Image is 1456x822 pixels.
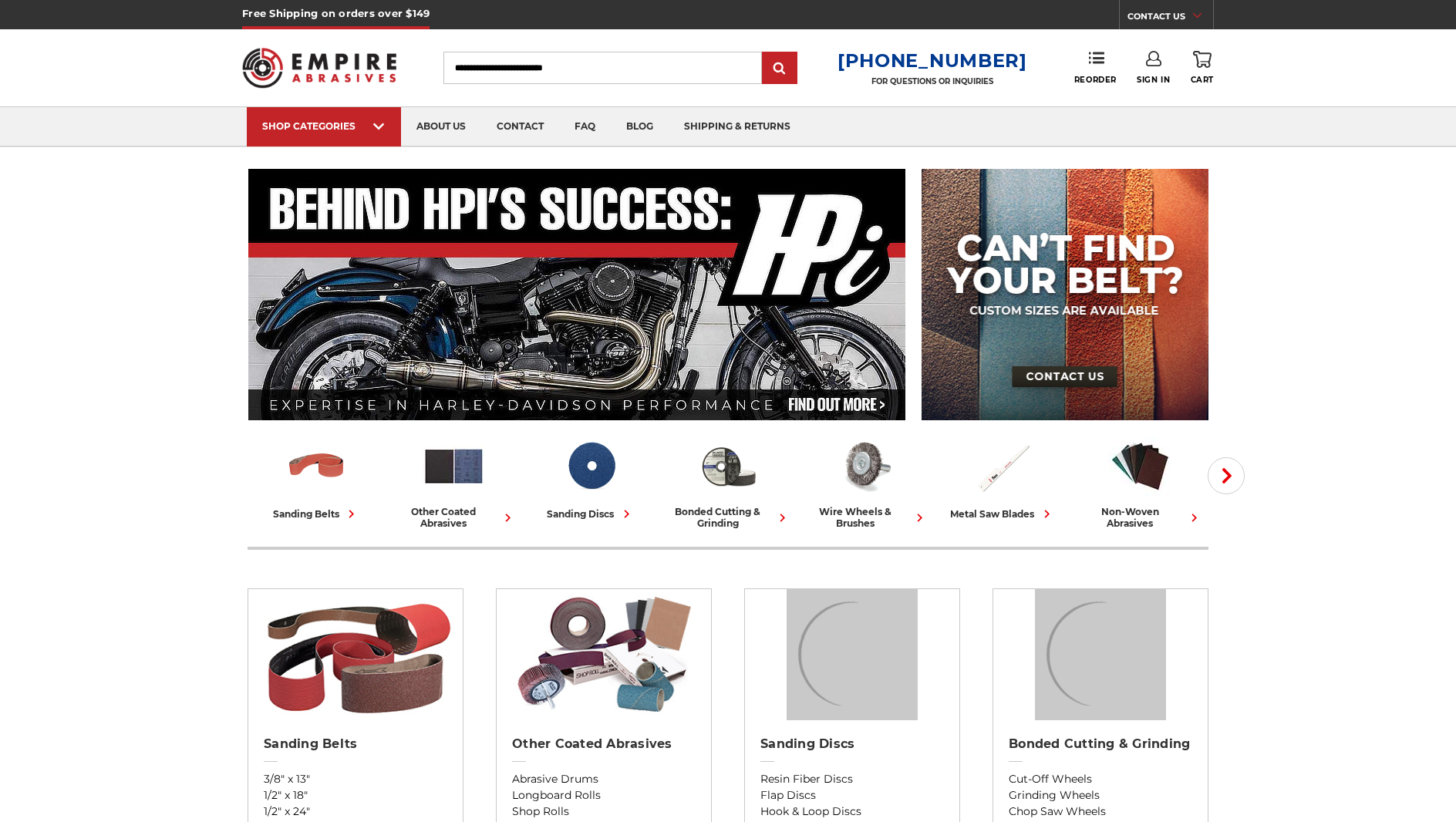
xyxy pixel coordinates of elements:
span: Sign In [1137,75,1170,85]
a: Hook & Loop Discs [760,803,944,820]
a: 1/2" x 24" [264,803,447,820]
a: contact [481,107,559,147]
a: Cart [1191,51,1214,85]
div: other coated abrasives [391,506,516,529]
a: Reorder [1074,51,1117,84]
div: sanding belts [273,506,359,522]
a: 3/8" x 13" [264,771,447,787]
img: Non-woven Abrasives [1108,434,1172,498]
p: FOR QUESTIONS OR INQUIRIES [838,76,1027,86]
a: Chop Saw Wheels [1009,803,1192,820]
h2: Other Coated Abrasives [512,736,696,752]
div: bonded cutting & grinding [666,506,790,529]
a: sanding discs [528,434,653,522]
a: Resin Fiber Discs [760,771,944,787]
a: Flap Discs [760,787,944,803]
div: non-woven abrasives [1077,506,1202,529]
img: Metal Saw Blades [971,434,1035,498]
h2: Sanding Discs [760,736,944,752]
a: CONTACT US [1127,8,1213,29]
a: Longboard Rolls [512,787,696,803]
img: Wire Wheels & Brushes [834,434,898,498]
img: Sanding Discs [787,589,918,720]
img: Banner for an interview featuring Horsepower Inc who makes Harley performance upgrades featured o... [248,169,906,420]
a: bonded cutting & grinding [666,434,790,529]
a: Cut-Off Wheels [1009,771,1192,787]
a: faq [559,107,611,147]
img: Other Coated Abrasives [422,434,486,498]
a: [PHONE_NUMBER] [838,49,1027,72]
h2: Sanding Belts [264,736,447,752]
div: metal saw blades [951,506,1055,522]
a: metal saw blades [940,434,1065,522]
input: Submit [764,53,795,84]
a: non-woven abrasives [1077,434,1202,529]
button: Next [1208,457,1245,494]
span: Reorder [1074,75,1117,85]
img: Sanding Discs [559,434,623,498]
div: wire wheels & brushes [803,506,928,529]
img: Sanding Belts [285,434,349,498]
div: SHOP CATEGORIES [262,120,386,132]
a: about us [401,107,481,147]
a: Abrasive Drums [512,771,696,787]
a: wire wheels & brushes [803,434,928,529]
img: Empire Abrasives [242,38,396,98]
img: Bonded Cutting & Grinding [1035,589,1166,720]
div: sanding discs [548,506,635,522]
img: Sanding Belts [256,589,456,720]
a: blog [611,107,669,147]
a: shipping & returns [669,107,806,147]
h2: Bonded Cutting & Grinding [1009,736,1192,752]
a: sanding belts [254,434,379,522]
a: Shop Rolls [512,803,696,820]
img: Bonded Cutting & Grinding [696,434,760,498]
a: other coated abrasives [391,434,516,529]
img: promo banner for custom belts. [922,169,1208,420]
img: Other Coated Abrasives [504,589,704,720]
a: Grinding Wheels [1009,787,1192,803]
span: Cart [1191,75,1214,85]
a: 1/2" x 18" [264,787,447,803]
